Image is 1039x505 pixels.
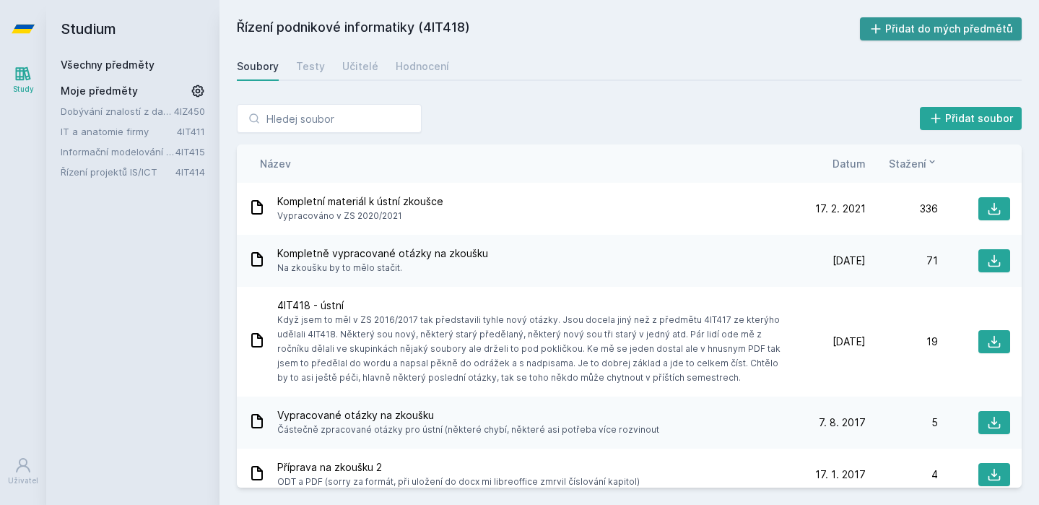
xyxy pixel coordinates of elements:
span: Částečně zpracované otázky pro ústní (některé chybí, některé asi potřeba více rozvinout [277,423,659,437]
span: Příprava na zkoušku 2 [277,460,640,475]
a: Uživatel [3,449,43,493]
span: [DATE] [832,254,866,268]
span: ODT a PDF (sorry za formát, při uložení do docx mi libreoffice zmrvil číslování kapitol) [277,475,640,489]
span: Vypracováno v ZS 2020/2021 [277,209,443,223]
a: Všechny předměty [61,59,155,71]
div: Uživatel [8,475,38,486]
button: Název [260,156,291,171]
a: Řízení projektů IS/ICT [61,165,175,179]
a: 4IT411 [177,126,205,137]
button: Přidat soubor [920,107,1022,130]
div: Učitelé [342,59,378,74]
div: 5 [866,415,938,430]
div: Hodnocení [396,59,449,74]
span: 17. 1. 2017 [815,467,866,482]
a: Hodnocení [396,52,449,81]
a: Study [3,58,43,102]
span: 7. 8. 2017 [819,415,866,430]
span: [DATE] [832,334,866,349]
span: Stažení [889,156,926,171]
div: 19 [866,334,938,349]
div: Testy [296,59,325,74]
span: Na zkoušku by to mělo stačit. [277,261,488,275]
a: 4IZ450 [174,105,205,117]
button: Datum [832,156,866,171]
span: Kompletně vypracované otázky na zkoušku [277,246,488,261]
button: Stažení [889,156,938,171]
div: 4 [866,467,938,482]
a: Testy [296,52,325,81]
span: Moje předměty [61,84,138,98]
a: Soubory [237,52,279,81]
span: Když jsem to měl v ZS 2016/2017 tak představili tyhle nový otázky. Jsou docela jiný než z předmět... [277,313,788,385]
input: Hledej soubor [237,104,422,133]
span: 17. 2. 2021 [815,202,866,216]
a: 4IT415 [175,146,205,157]
a: Učitelé [342,52,378,81]
div: 71 [866,254,938,268]
div: Study [13,84,34,95]
div: 336 [866,202,938,216]
a: IT a anatomie firmy [61,124,177,139]
a: 4IT414 [175,166,205,178]
span: 4IT418 - ústní [277,298,788,313]
a: Informační modelování organizací [61,144,175,159]
a: Dobývání znalostí z databází [61,104,174,118]
span: Kompletní materiál k ústní zkoušce [277,194,443,209]
span: Vypracované otázky na zkoušku [277,408,659,423]
button: Přidat do mých předmětů [860,17,1022,40]
div: Soubory [237,59,279,74]
h2: Řízení podnikové informatiky (4IT418) [237,17,860,40]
